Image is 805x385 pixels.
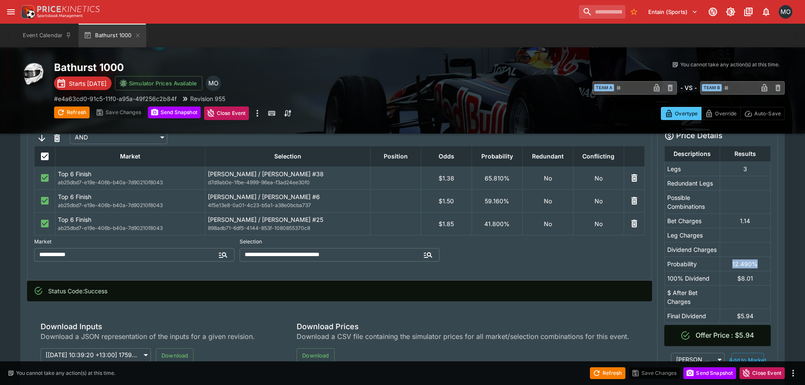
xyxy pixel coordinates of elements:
[664,176,720,190] td: Redundant Legs
[680,61,780,68] p: You cannot take any action(s) at this time.
[643,5,703,19] button: Select Tenant
[776,3,795,21] button: Matt Oliver
[522,189,573,212] td: No
[58,178,202,187] span: ab25dbd7-e19e-406b-b40a-7d90210f8043
[664,242,720,257] td: Dividend Charges
[696,331,754,340] h6: Offer Price : $5.94
[720,146,770,161] th: Results
[370,146,421,167] th: Position
[58,201,202,210] span: ab25dbd7-e19e-406b-b40a-7d90210f8043
[205,146,371,167] th: Selection
[41,322,266,331] span: Download Inputs
[69,79,106,88] p: Starts [DATE]
[741,4,756,19] button: Documentation
[208,224,368,232] span: 898adb71-6df5-4144-853f-1080855370c8
[740,367,785,379] button: Close Event
[420,247,436,262] button: Open
[37,6,100,12] img: PriceKinetics
[3,4,19,19] button: open drawer
[37,14,83,18] img: Sportsbook Management
[55,146,205,167] th: Market
[715,109,737,118] p: Override
[671,353,725,366] div: [PERSON_NAME]
[472,189,522,212] td: 59.160%
[54,106,90,118] button: Refresh
[573,212,624,235] td: No
[54,94,177,103] p: Copy To Clipboard
[58,215,202,224] p: Top 6 Finish
[701,107,740,120] button: Override
[664,146,720,161] th: Descriptions
[208,192,368,201] p: [PERSON_NAME] / [PERSON_NAME] #6
[590,367,625,379] button: Refresh
[20,61,47,88] img: motorracing.png
[472,212,522,235] td: 41.800%
[720,309,770,323] td: $5.94
[472,167,522,189] td: 65.810%
[664,309,720,323] td: Final Dividend
[421,212,472,235] td: $1.85
[421,189,472,212] td: $1.50
[664,271,720,285] td: 100% Dividend
[680,83,697,92] h6: - VS -
[41,331,266,341] span: Download a JSON representation of the inputs for a given revision.
[19,3,35,20] img: PriceKinetics Logo
[115,76,202,90] button: Simulator Prices Available
[216,247,231,262] button: Open
[421,167,472,189] td: $1.38
[720,271,770,285] td: $8.01
[664,190,720,213] td: Possible Combinations
[297,348,334,363] button: Download
[627,5,641,19] button: No Bookmarks
[594,84,614,91] span: Team A
[759,4,774,19] button: Notifications
[208,169,368,178] p: [PERSON_NAME] / [PERSON_NAME] #38
[18,24,77,47] button: Event Calendar
[297,331,629,341] span: Download a CSV file containing the simulator prices for all market/selection combinations for thi...
[720,213,770,228] td: 1.14
[788,368,798,378] button: more
[206,76,221,91] div: Matthew Oliver
[720,257,770,271] td: 12.490%
[34,235,235,248] label: Market
[579,5,625,19] input: search
[297,322,629,331] span: Download Prices
[84,287,107,295] span: Success
[421,146,472,167] th: Odds
[148,106,201,118] button: Send Snapshot
[48,287,84,295] span: Status Code :
[41,348,151,362] div: [[DATE] 10:39:20 +13:00] 1759786760043364291 (Latest)
[705,4,720,19] button: Connected to PK
[208,178,368,187] span: d7d9ab0e-1fbe-4999-96ea-f3ad24ee30f0
[522,212,573,235] td: No
[156,348,194,363] button: Download
[740,107,785,120] button: Auto-Save
[58,192,202,201] p: Top 6 Finish
[779,5,792,19] div: Matt Oliver
[664,228,720,242] td: Leg Charges
[664,161,720,176] td: Legs
[472,146,522,167] th: Probability
[240,235,440,248] label: Selection
[683,367,736,379] button: Send Snapshot
[664,285,720,309] td: $ After Bet Charges
[208,201,368,210] span: 4f5e13e8-0a01-4c23-b5a1-a38e0bcba737
[522,146,573,167] th: Redundant
[204,106,249,120] button: Close Event
[573,189,624,212] td: No
[54,61,420,74] h2: Copy To Clipboard
[661,107,701,120] button: Overtype
[573,167,624,189] td: No
[252,106,262,120] button: more
[754,109,781,118] p: Auto-Save
[58,224,202,232] span: ab25dbd7-e19e-406b-b40a-7d90210f8043
[702,84,722,91] span: Team B
[676,131,723,140] h5: Price Details
[79,24,146,47] button: Bathurst 1000
[723,4,738,19] button: Toggle light/dark mode
[522,167,573,189] td: No
[661,107,785,120] div: Start From
[190,94,225,103] p: Revision 955
[720,161,770,176] td: 3
[675,109,698,118] p: Overtype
